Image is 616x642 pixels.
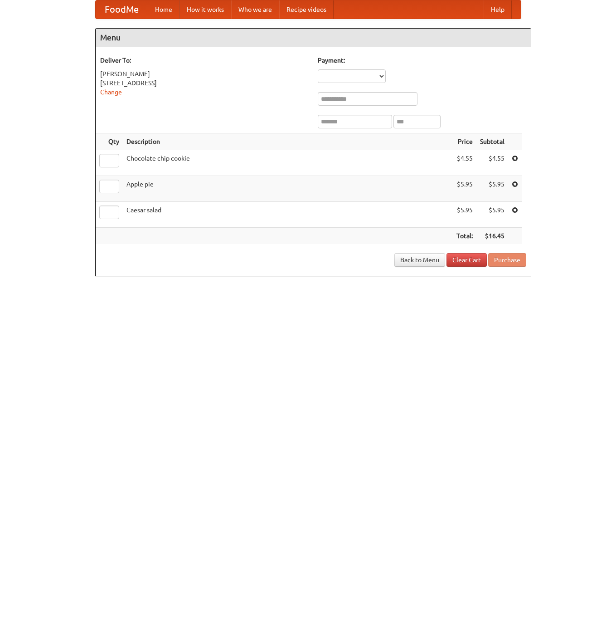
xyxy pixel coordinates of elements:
[476,133,508,150] th: Subtotal
[96,0,148,19] a: FoodMe
[179,0,231,19] a: How it works
[100,69,309,78] div: [PERSON_NAME]
[100,56,309,65] h5: Deliver To:
[476,150,508,176] td: $4.55
[484,0,512,19] a: Help
[123,133,453,150] th: Description
[476,202,508,228] td: $5.95
[446,253,487,267] a: Clear Cart
[476,176,508,202] td: $5.95
[123,150,453,176] td: Chocolate chip cookie
[231,0,279,19] a: Who we are
[100,78,309,88] div: [STREET_ADDRESS]
[453,228,476,245] th: Total:
[453,133,476,150] th: Price
[96,133,123,150] th: Qty
[96,29,531,47] h4: Menu
[453,202,476,228] td: $5.95
[394,253,445,267] a: Back to Menu
[476,228,508,245] th: $16.45
[453,150,476,176] td: $4.55
[148,0,179,19] a: Home
[100,88,122,96] a: Change
[318,56,526,65] h5: Payment:
[279,0,334,19] a: Recipe videos
[123,176,453,202] td: Apple pie
[123,202,453,228] td: Caesar salad
[453,176,476,202] td: $5.95
[488,253,526,267] button: Purchase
